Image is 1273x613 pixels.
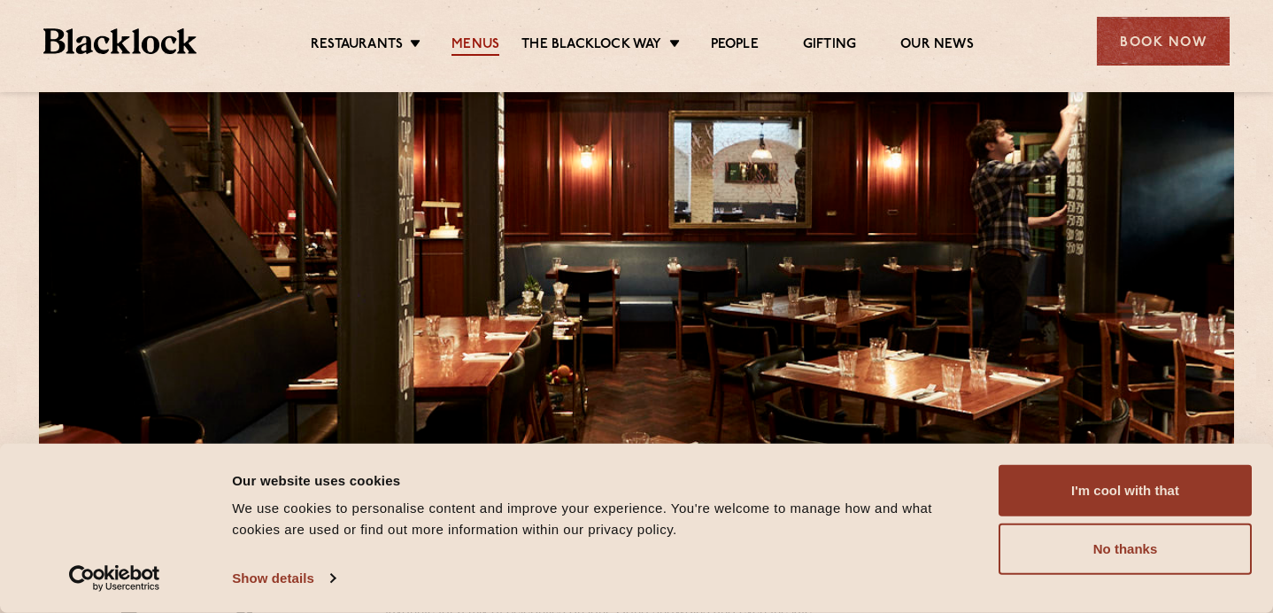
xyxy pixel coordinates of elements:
[43,28,197,54] img: BL_Textured_Logo-footer-cropped.svg
[232,469,978,491] div: Our website uses cookies
[999,465,1252,516] button: I'm cool with that
[37,565,192,592] a: Usercentrics Cookiebot - opens in a new window
[900,36,974,56] a: Our News
[803,36,856,56] a: Gifting
[999,524,1252,575] button: No thanks
[232,565,335,592] a: Show details
[232,498,978,540] div: We use cookies to personalise content and improve your experience. You're welcome to manage how a...
[451,36,499,56] a: Menus
[711,36,759,56] a: People
[1097,17,1230,66] div: Book Now
[311,36,403,56] a: Restaurants
[521,36,661,56] a: The Blacklock Way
